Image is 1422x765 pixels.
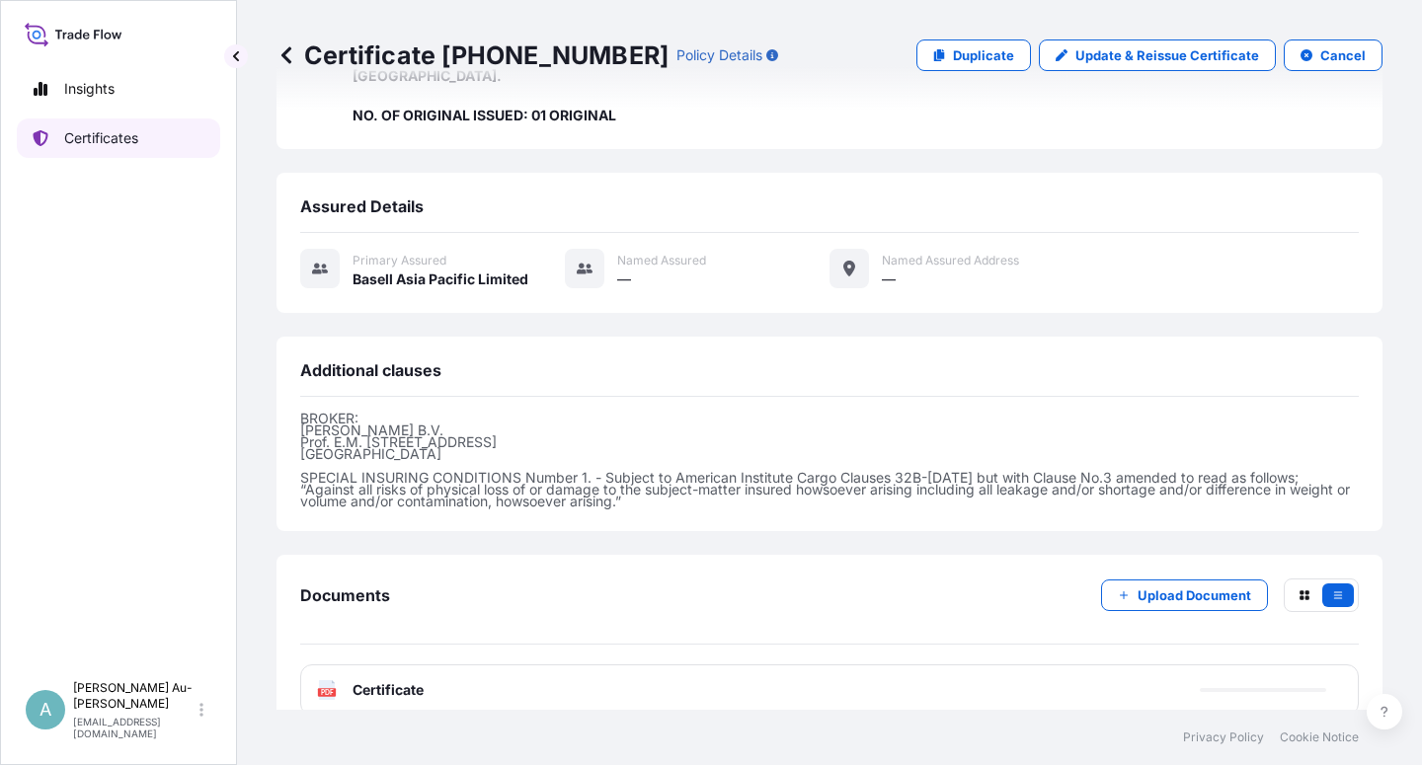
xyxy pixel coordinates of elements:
[882,253,1019,268] span: Named Assured Address
[953,45,1014,65] p: Duplicate
[300,413,1359,507] p: BROKER: [PERSON_NAME] B.V. Prof. E.M. [STREET_ADDRESS] [GEOGRAPHIC_DATA] SPECIAL INSURING CONDITI...
[300,585,390,605] span: Documents
[64,128,138,148] p: Certificates
[73,680,196,712] p: [PERSON_NAME] Au-[PERSON_NAME]
[39,700,51,720] span: A
[1101,579,1268,611] button: Upload Document
[1320,45,1366,65] p: Cancel
[617,269,631,289] span: —
[73,716,196,739] p: [EMAIL_ADDRESS][DOMAIN_NAME]
[1183,729,1264,745] a: Privacy Policy
[17,69,220,109] a: Insights
[353,269,528,289] span: Basell Asia Pacific Limited
[300,196,424,216] span: Assured Details
[1075,45,1259,65] p: Update & Reissue Certificate
[617,253,706,268] span: Named Assured
[1280,729,1359,745] a: Cookie Notice
[300,360,441,380] span: Additional clauses
[353,680,424,700] span: Certificate
[1284,39,1382,71] button: Cancel
[17,118,220,158] a: Certificates
[64,79,115,99] p: Insights
[353,253,446,268] span: Primary assured
[676,45,762,65] p: Policy Details
[276,39,669,71] p: Certificate [PHONE_NUMBER]
[1039,39,1276,71] a: Update & Reissue Certificate
[916,39,1031,71] a: Duplicate
[321,689,334,696] text: PDF
[1138,585,1251,605] p: Upload Document
[882,269,896,289] span: —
